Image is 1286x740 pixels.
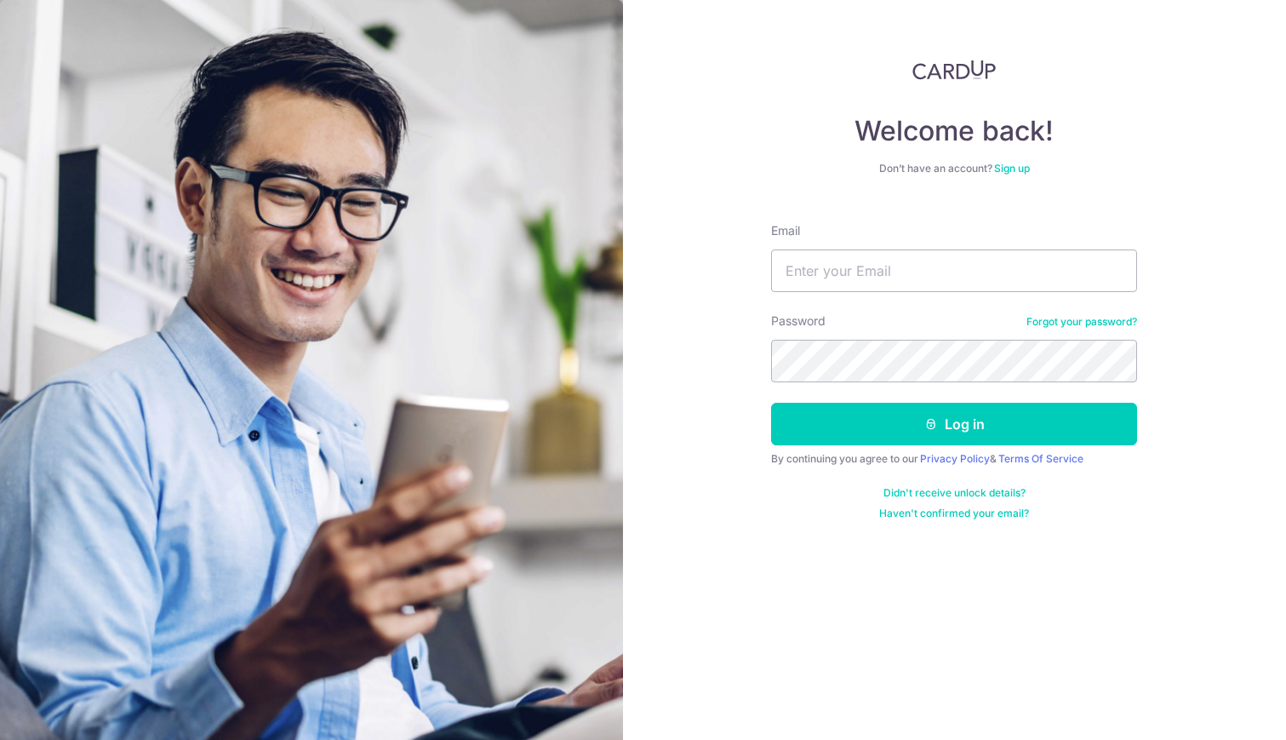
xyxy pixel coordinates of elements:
[994,162,1030,175] a: Sign up
[771,250,1137,292] input: Enter your Email
[920,452,990,465] a: Privacy Policy
[1026,315,1137,329] a: Forgot your password?
[998,452,1083,465] a: Terms Of Service
[879,507,1029,520] a: Haven't confirmed your email?
[912,60,996,80] img: CardUp Logo
[771,222,800,239] label: Email
[883,486,1026,500] a: Didn't receive unlock details?
[771,452,1137,466] div: By continuing you agree to our &
[771,403,1137,445] button: Log in
[771,162,1137,175] div: Don’t have an account?
[771,313,826,330] label: Password
[771,114,1137,148] h4: Welcome back!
